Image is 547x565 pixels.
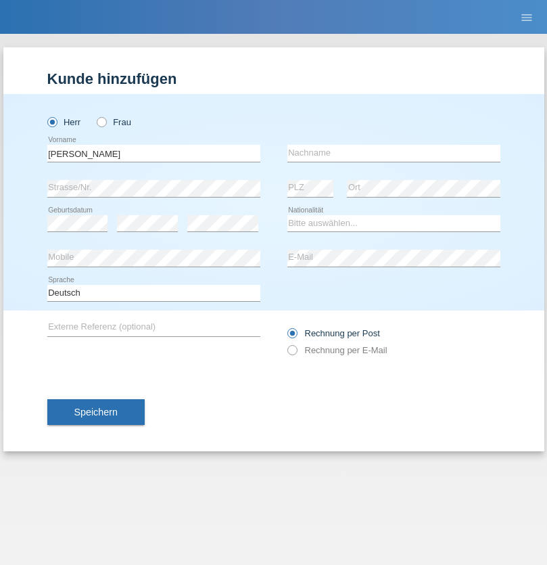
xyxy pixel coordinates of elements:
[47,70,500,87] h1: Kunde hinzufügen
[287,345,387,355] label: Rechnung per E-Mail
[47,117,81,127] label: Herr
[287,328,296,345] input: Rechnung per Post
[513,13,540,21] a: menu
[287,328,380,338] label: Rechnung per Post
[47,399,145,425] button: Speichern
[47,117,56,126] input: Herr
[520,11,533,24] i: menu
[74,407,118,417] span: Speichern
[97,117,131,127] label: Frau
[287,345,296,362] input: Rechnung per E-Mail
[97,117,105,126] input: Frau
